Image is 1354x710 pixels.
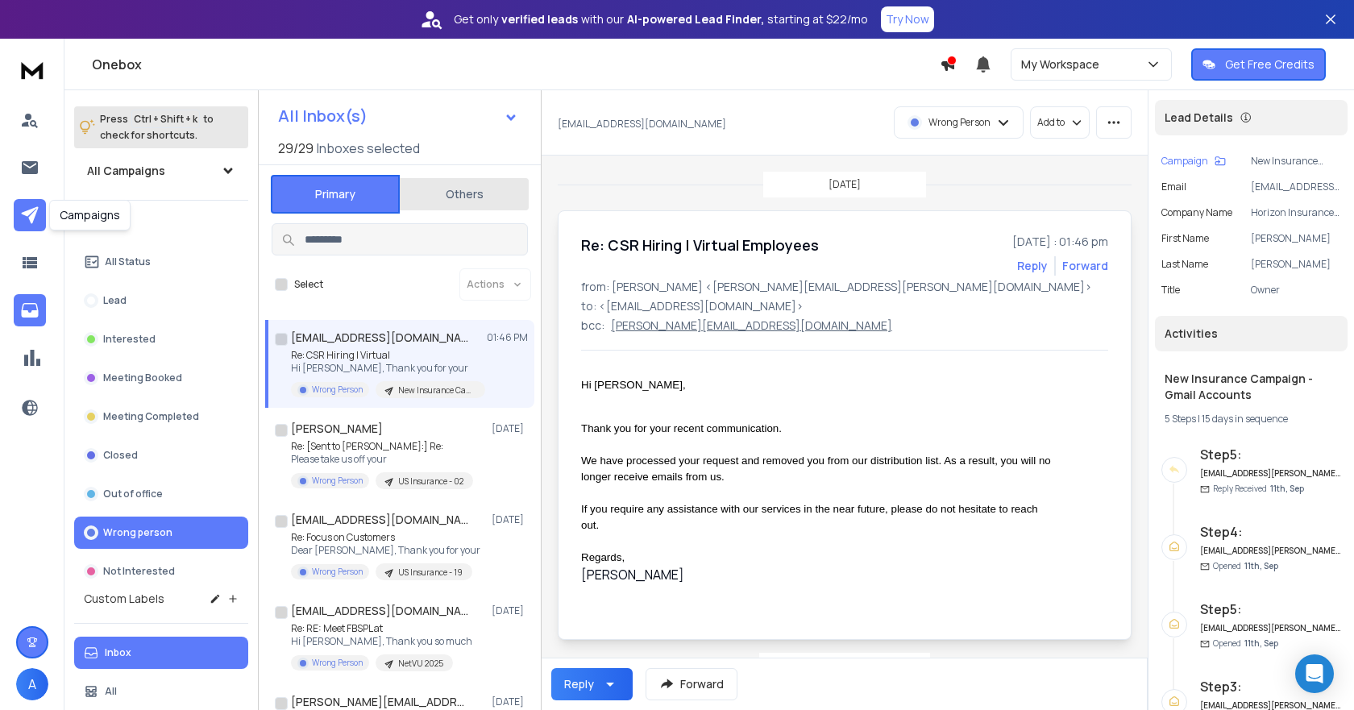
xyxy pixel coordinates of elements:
[1251,232,1341,245] p: [PERSON_NAME]
[74,478,248,510] button: Out of office
[1161,155,1208,168] p: Campaign
[74,555,248,588] button: Not Interested
[581,318,604,334] p: bcc:
[312,475,363,487] p: Wrong Person
[312,657,363,669] p: Wrong Person
[558,118,726,131] p: [EMAIL_ADDRESS][DOMAIN_NAME]
[492,604,528,617] p: [DATE]
[581,421,1052,437] div: Thank you for your recent communication.
[1165,412,1196,426] span: 5 Steps
[74,214,248,236] h3: Filters
[1165,110,1233,126] p: Lead Details
[1251,155,1341,168] p: New Insurance Campaign - Gmail Accounts
[312,566,363,578] p: Wrong Person
[581,453,1052,485] div: We have processed your request and removed you from our distribution list. As a result, you will ...
[581,501,1052,534] div: If you require any assistance with our services in the near future, please do not hesitate to rea...
[1161,232,1209,245] p: First Name
[1244,637,1278,649] span: 11th, Sep
[291,694,468,710] h1: [PERSON_NAME][EMAIL_ADDRESS][DOMAIN_NAME]
[291,453,473,466] p: Please take us off your
[1161,181,1186,193] p: Email
[49,200,131,230] div: Campaigns
[278,108,368,124] h1: All Inbox(s)
[74,517,248,549] button: Wrong person
[74,362,248,394] button: Meeting Booked
[74,675,248,708] button: All
[103,488,163,500] p: Out of office
[317,139,420,158] h3: Inboxes selected
[1213,483,1304,495] p: Reply Received
[1161,155,1226,168] button: Campaign
[103,526,172,539] p: Wrong person
[398,475,463,488] p: US Insurance - 02
[627,11,764,27] strong: AI-powered Lead Finder,
[1200,622,1341,634] h6: [EMAIL_ADDRESS][PERSON_NAME][DOMAIN_NAME]
[103,294,127,307] p: Lead
[1200,545,1341,557] h6: [EMAIL_ADDRESS][PERSON_NAME][DOMAIN_NAME]
[291,512,468,528] h1: [EMAIL_ADDRESS][DOMAIN_NAME]
[74,323,248,355] button: Interested
[581,279,1108,295] p: from: [PERSON_NAME] <[PERSON_NAME][EMAIL_ADDRESS][PERSON_NAME][DOMAIN_NAME]>
[1017,258,1048,274] button: Reply
[1161,284,1180,297] p: title
[100,111,214,143] p: Press to check for shortcuts.
[581,377,1052,393] div: Hi [PERSON_NAME],
[291,330,468,346] h1: [EMAIL_ADDRESS][DOMAIN_NAME]
[291,421,383,437] h1: [PERSON_NAME]
[398,384,476,397] p: New Insurance Campaign - Gmail Accounts
[74,246,248,278] button: All Status
[581,550,1052,566] div: Regards,
[278,139,314,158] span: 29 / 29
[103,410,199,423] p: Meeting Completed
[131,110,200,128] span: Ctrl + Shift + k
[564,676,594,692] div: Reply
[1225,56,1315,73] p: Get Free Credits
[291,603,468,619] h1: [EMAIL_ADDRESS][DOMAIN_NAME]
[1295,654,1334,693] div: Open Intercom Messenger
[1161,258,1208,271] p: Last Name
[103,372,182,384] p: Meeting Booked
[291,635,472,648] p: Hi [PERSON_NAME], Thank you so much
[1165,413,1338,426] div: |
[492,513,528,526] p: [DATE]
[1270,483,1304,494] span: 11th, Sep
[16,668,48,700] button: A
[1251,258,1341,271] p: [PERSON_NAME]
[928,116,991,129] p: Wrong Person
[1202,412,1288,426] span: 15 days in sequence
[291,362,484,375] p: Hi [PERSON_NAME], Thank you for your
[1200,677,1341,696] h6: Step 3 :
[1251,206,1341,219] p: Horizon Insurance Services
[84,591,164,607] h3: Custom Labels
[294,278,323,291] label: Select
[1213,637,1278,650] p: Opened
[487,331,528,344] p: 01:46 PM
[881,6,934,32] button: Try Now
[1191,48,1326,81] button: Get Free Credits
[1213,560,1278,572] p: Opened
[291,531,480,544] p: Re: Focus on Customers
[103,333,156,346] p: Interested
[492,422,528,435] p: [DATE]
[1012,234,1108,250] p: [DATE] : 01:46 pm
[1062,258,1108,274] div: Forward
[1165,371,1338,403] h1: New Insurance Campaign - Gmail Accounts
[1200,467,1341,480] h6: [EMAIL_ADDRESS][PERSON_NAME][DOMAIN_NAME]
[312,384,363,396] p: Wrong Person
[16,55,48,85] img: logo
[265,100,531,132] button: All Inbox(s)
[87,163,165,179] h1: All Campaigns
[291,440,473,453] p: Re: [Sent to [PERSON_NAME]:] Re:
[103,449,138,462] p: Closed
[454,11,868,27] p: Get only with our starting at $22/mo
[1037,116,1065,129] p: Add to
[1200,522,1341,542] h6: Step 4 :
[646,668,737,700] button: Forward
[400,176,529,212] button: Others
[291,622,472,635] p: Re: RE: Meet FBSPL at
[105,646,131,659] p: Inbox
[92,55,940,74] h1: Onebox
[105,255,151,268] p: All Status
[105,685,117,698] p: All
